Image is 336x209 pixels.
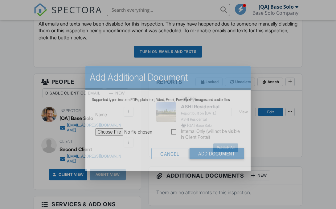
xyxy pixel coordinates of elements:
h2: Add Additional Document [90,71,246,83]
label: Internal Only (will not be visible in Client Portal) [171,128,241,136]
div: Supported types include PDFs, plain text, Word, Excel, Powerpoint, images and audio files. [92,97,244,102]
div: Cancel [151,148,188,159]
input: Add Document [189,148,244,159]
label: Name [95,111,107,118]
